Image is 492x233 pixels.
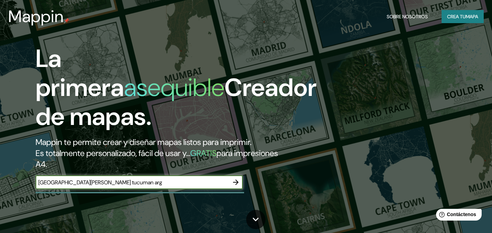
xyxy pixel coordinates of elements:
font: para impresiones A4. [36,148,278,169]
font: mapa [466,13,478,20]
button: Crea tumapa [442,10,484,23]
iframe: Lanzador de widgets de ayuda [431,206,484,225]
font: Mappin [8,6,64,27]
font: Creador de mapas. [36,71,317,133]
button: Sobre nosotros [384,10,431,23]
input: Elige tu lugar favorito [36,178,229,186]
font: asequible [124,71,224,104]
font: La primera [36,42,124,104]
font: Sobre nosotros [387,13,428,20]
font: Crea tu [447,13,466,20]
font: GRATIS [190,148,216,158]
font: Mappin te permite crear y diseñar mapas listos para imprimir. [36,137,251,147]
font: Es totalmente personalizado, fácil de usar y... [36,148,190,158]
img: pin de mapeo [64,18,69,23]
